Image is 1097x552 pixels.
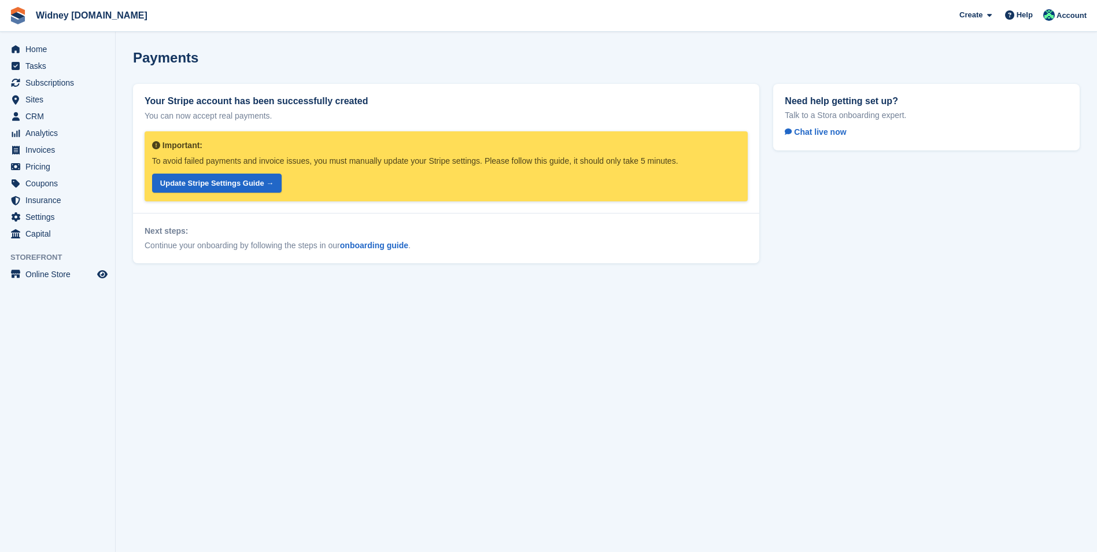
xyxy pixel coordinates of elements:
[25,175,95,192] span: Coupons
[785,110,1068,120] p: Talk to a Stora onboarding expert.
[152,156,725,167] p: To avoid failed payments and invoice issues, you must manually update your Stripe settings. Pleas...
[340,241,408,250] a: onboarding guide
[25,75,95,91] span: Subscriptions
[31,6,152,25] a: Widney [DOMAIN_NAME]
[6,75,109,91] a: menu
[25,41,95,57] span: Home
[6,209,109,225] a: menu
[95,267,109,281] a: Preview store
[25,58,95,74] span: Tasks
[785,125,855,139] a: Chat live now
[6,125,109,141] a: menu
[959,9,983,21] span: Create
[1043,9,1055,21] img: Emma
[6,159,109,175] a: menu
[1017,9,1033,21] span: Help
[152,140,725,151] h3: Important:
[145,225,748,237] h3: Next steps:
[25,125,95,141] span: Analytics
[25,142,95,158] span: Invoices
[133,50,198,65] h1: Payments
[145,110,748,122] p: You can now accept real payments.
[25,159,95,175] span: Pricing
[6,41,109,57] a: menu
[25,91,95,108] span: Sites
[785,95,1068,106] h2: Need help getting set up?
[785,127,846,137] span: Chat live now
[10,252,115,263] span: Storefront
[25,226,95,242] span: Capital
[6,266,109,282] a: menu
[6,142,109,158] a: menu
[6,58,109,74] a: menu
[6,175,109,192] a: menu
[25,192,95,208] span: Insurance
[6,108,109,124] a: menu
[6,91,109,108] a: menu
[1057,10,1087,21] span: Account
[25,209,95,225] span: Settings
[6,192,109,208] a: menu
[25,108,95,124] span: CRM
[152,174,282,193] a: Update Stripe Settings Guide →
[145,95,748,106] h2: Your Stripe account has been successfully created
[9,7,27,24] img: stora-icon-8386f47178a22dfd0bd8f6a31ec36ba5ce8667c1dd55bd0f319d3a0aa187defe.svg
[25,266,95,282] span: Online Store
[145,240,748,252] p: Continue your onboarding by following the steps in our .
[6,226,109,242] a: menu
